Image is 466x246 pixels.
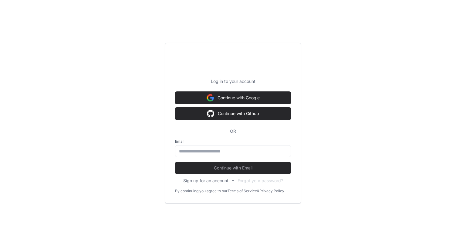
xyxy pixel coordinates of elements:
div: & [257,189,259,193]
p: Log in to your account [175,78,291,84]
img: Sign in with google [207,92,214,104]
a: Terms of Service [228,189,257,193]
button: Sign up for an account [183,178,228,184]
a: Privacy Policy. [259,189,285,193]
label: Email [175,139,291,144]
button: Forgot your password? [238,178,283,184]
button: Continue with Email [175,162,291,174]
button: Continue with Github [175,108,291,120]
button: Continue with Google [175,92,291,104]
span: Continue with Email [175,165,291,171]
div: By continuing you agree to our [175,189,228,193]
img: Sign in with google [207,108,214,120]
span: OR [228,128,238,134]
